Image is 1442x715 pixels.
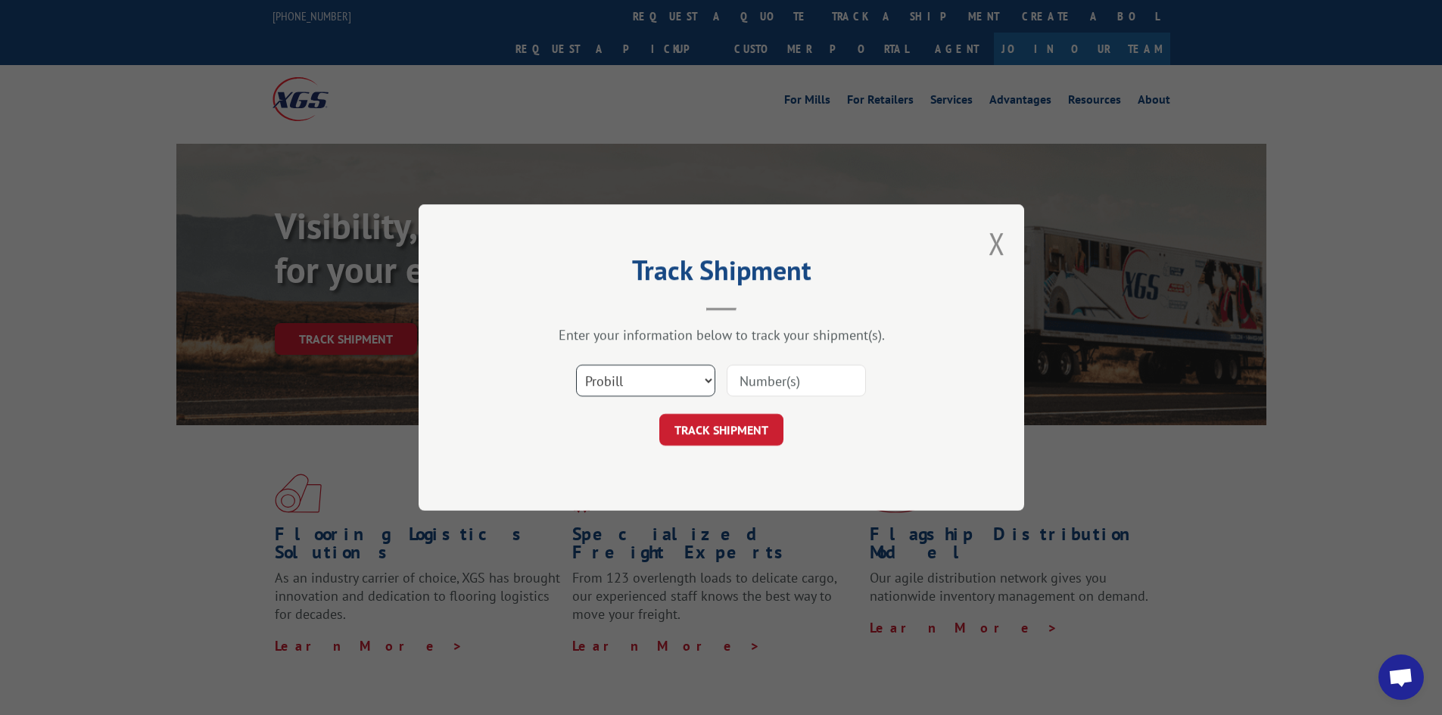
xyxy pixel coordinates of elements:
[659,414,783,446] button: TRACK SHIPMENT
[989,223,1005,263] button: Close modal
[1378,654,1424,700] div: Open chat
[727,365,866,396] input: Number(s)
[494,326,948,344] div: Enter your information below to track your shipment(s).
[494,260,948,288] h2: Track Shipment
